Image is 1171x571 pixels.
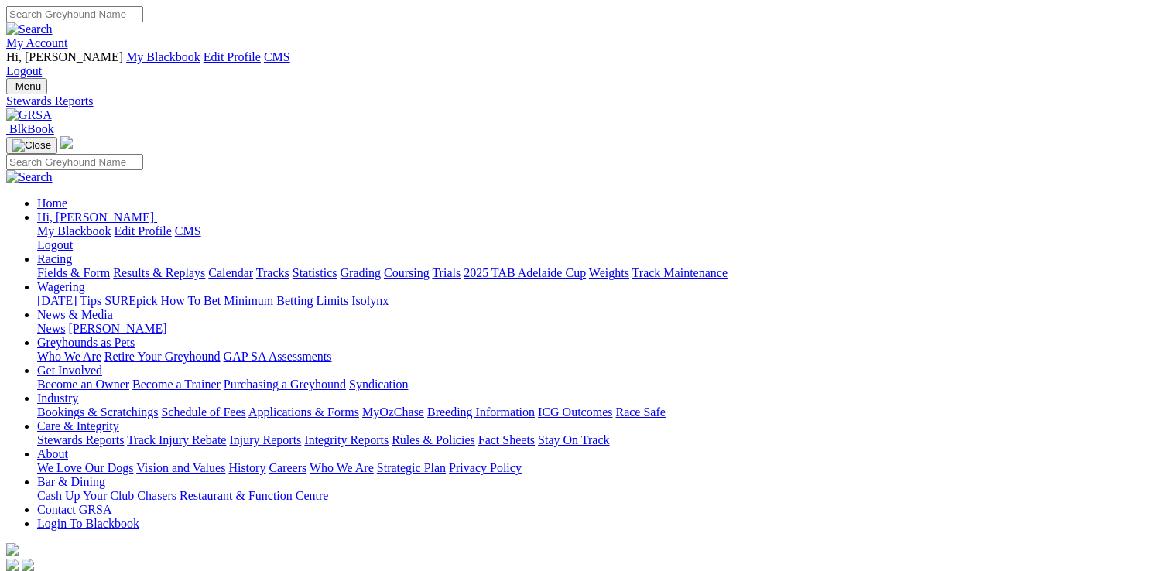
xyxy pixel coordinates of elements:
[224,378,346,391] a: Purchasing a Greyhound
[6,137,57,154] button: Toggle navigation
[248,405,359,419] a: Applications & Forms
[175,224,201,238] a: CMS
[204,50,261,63] a: Edit Profile
[37,322,1165,336] div: News & Media
[37,364,102,377] a: Get Involved
[264,50,290,63] a: CMS
[6,64,42,77] a: Logout
[37,294,101,307] a: [DATE] Tips
[449,461,522,474] a: Privacy Policy
[15,80,41,92] span: Menu
[37,405,158,419] a: Bookings & Scratchings
[37,447,68,460] a: About
[115,224,172,238] a: Edit Profile
[6,22,53,36] img: Search
[137,489,328,502] a: Chasers Restaurant & Function Centre
[341,266,381,279] a: Grading
[6,170,53,184] img: Search
[9,122,54,135] span: BlkBook
[229,433,301,446] a: Injury Reports
[6,122,54,135] a: BlkBook
[304,433,389,446] a: Integrity Reports
[478,433,535,446] a: Fact Sheets
[37,322,65,335] a: News
[113,266,205,279] a: Results & Replays
[224,294,348,307] a: Minimum Betting Limits
[37,266,110,279] a: Fields & Form
[228,461,265,474] a: History
[136,461,225,474] a: Vision and Values
[37,224,1165,252] div: Hi, [PERSON_NAME]
[37,294,1165,308] div: Wagering
[37,405,1165,419] div: Industry
[37,503,111,516] a: Contact GRSA
[6,543,19,556] img: logo-grsa-white.png
[6,50,123,63] span: Hi, [PERSON_NAME]
[538,405,612,419] a: ICG Outcomes
[37,350,101,363] a: Who We Are
[37,378,1165,391] div: Get Involved
[37,210,154,224] span: Hi, [PERSON_NAME]
[37,419,119,433] a: Care & Integrity
[37,224,111,238] a: My Blackbook
[6,94,1165,108] a: Stewards Reports
[37,308,113,321] a: News & Media
[6,154,143,170] input: Search
[37,475,105,488] a: Bar & Dining
[224,350,332,363] a: GAP SA Assessments
[427,405,535,419] a: Breeding Information
[589,266,629,279] a: Weights
[615,405,665,419] a: Race Safe
[293,266,337,279] a: Statistics
[37,489,134,502] a: Cash Up Your Club
[104,350,221,363] a: Retire Your Greyhound
[37,461,1165,475] div: About
[362,405,424,419] a: MyOzChase
[392,433,475,446] a: Rules & Policies
[37,280,85,293] a: Wagering
[6,36,68,50] a: My Account
[310,461,374,474] a: Who We Are
[37,391,78,405] a: Industry
[6,50,1165,78] div: My Account
[37,378,129,391] a: Become an Owner
[37,238,73,251] a: Logout
[6,6,143,22] input: Search
[37,517,139,530] a: Login To Blackbook
[349,378,408,391] a: Syndication
[161,294,221,307] a: How To Bet
[432,266,461,279] a: Trials
[6,78,47,94] button: Toggle navigation
[12,139,51,152] img: Close
[68,322,166,335] a: [PERSON_NAME]
[6,108,52,122] img: GRSA
[126,50,200,63] a: My Blackbook
[37,461,133,474] a: We Love Our Dogs
[464,266,586,279] a: 2025 TAB Adelaide Cup
[60,136,73,149] img: logo-grsa-white.png
[104,294,157,307] a: SUREpick
[37,433,1165,447] div: Care & Integrity
[632,266,728,279] a: Track Maintenance
[377,461,446,474] a: Strategic Plan
[127,433,226,446] a: Track Injury Rebate
[208,266,253,279] a: Calendar
[351,294,389,307] a: Isolynx
[37,433,124,446] a: Stewards Reports
[37,266,1165,280] div: Racing
[384,266,430,279] a: Coursing
[6,559,19,571] img: facebook.svg
[37,489,1165,503] div: Bar & Dining
[269,461,306,474] a: Careers
[132,378,221,391] a: Become a Trainer
[22,559,34,571] img: twitter.svg
[37,350,1165,364] div: Greyhounds as Pets
[37,197,67,210] a: Home
[37,210,157,224] a: Hi, [PERSON_NAME]
[161,405,245,419] a: Schedule of Fees
[37,252,72,265] a: Racing
[256,266,289,279] a: Tracks
[538,433,609,446] a: Stay On Track
[37,336,135,349] a: Greyhounds as Pets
